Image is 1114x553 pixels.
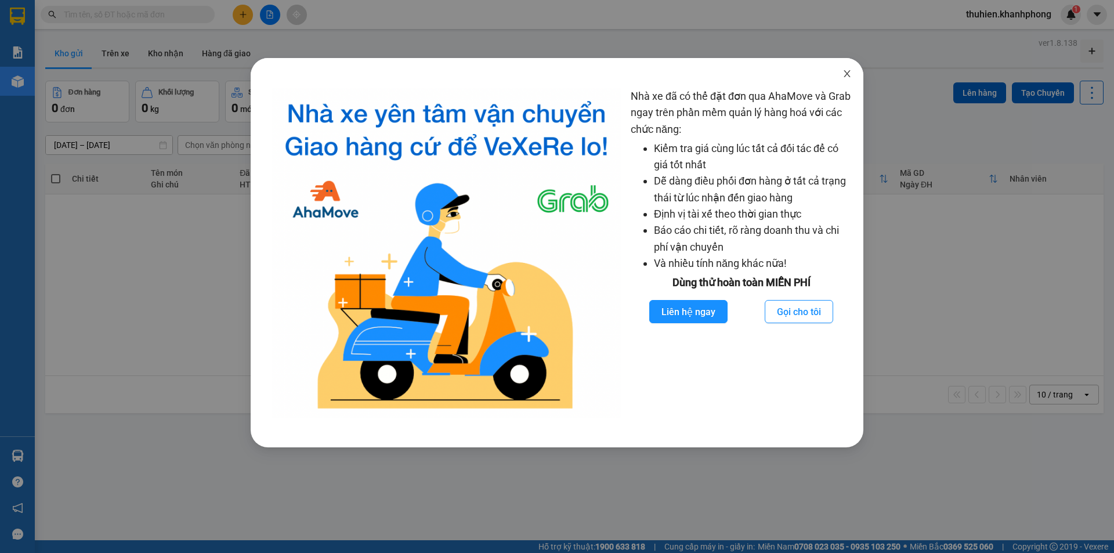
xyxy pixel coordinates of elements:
[765,300,833,323] button: Gọi cho tôi
[654,173,852,206] li: Dễ dàng điều phối đơn hàng ở tất cả trạng thái từ lúc nhận đến giao hàng
[654,255,852,272] li: Và nhiều tính năng khác nữa!
[842,69,852,78] span: close
[649,300,728,323] button: Liên hệ ngay
[831,58,863,91] button: Close
[777,305,821,319] span: Gọi cho tôi
[631,274,852,291] div: Dùng thử hoàn toàn MIỄN PHÍ
[654,222,852,255] li: Báo cáo chi tiết, rõ ràng doanh thu và chi phí vận chuyển
[654,140,852,174] li: Kiểm tra giá cùng lúc tất cả đối tác để có giá tốt nhất
[631,88,852,418] div: Nhà xe đã có thể đặt đơn qua AhaMove và Grab ngay trên phần mềm quản lý hàng hoá với các chức năng:
[654,206,852,222] li: Định vị tài xế theo thời gian thực
[272,88,621,418] img: logo
[661,305,715,319] span: Liên hệ ngay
